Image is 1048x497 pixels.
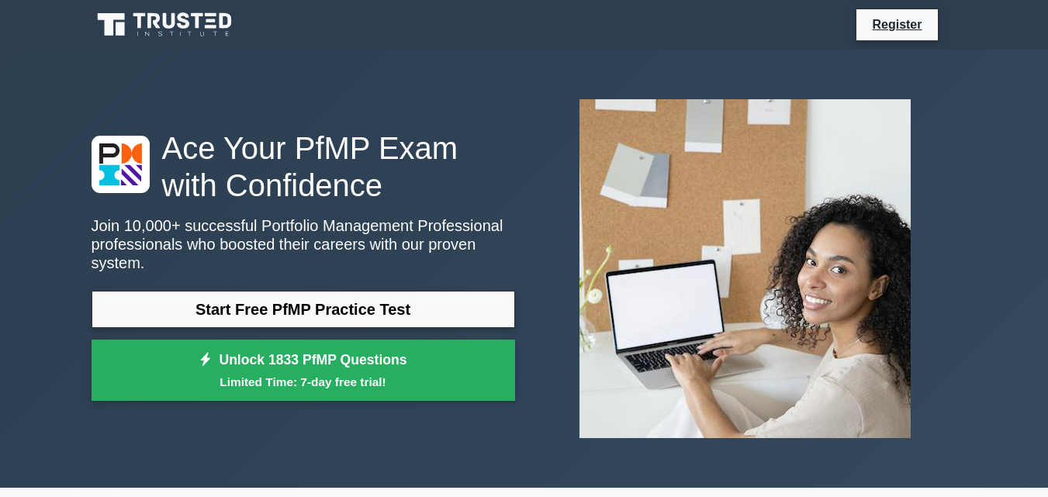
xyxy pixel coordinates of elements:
[92,216,515,272] p: Join 10,000+ successful Portfolio Management Professional professionals who boosted their careers...
[92,340,515,402] a: Unlock 1833 PfMP QuestionsLimited Time: 7-day free trial!
[111,373,496,391] small: Limited Time: 7-day free trial!
[863,15,931,34] a: Register
[92,291,515,328] a: Start Free PfMP Practice Test
[92,129,515,204] h1: Ace Your PfMP Exam with Confidence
